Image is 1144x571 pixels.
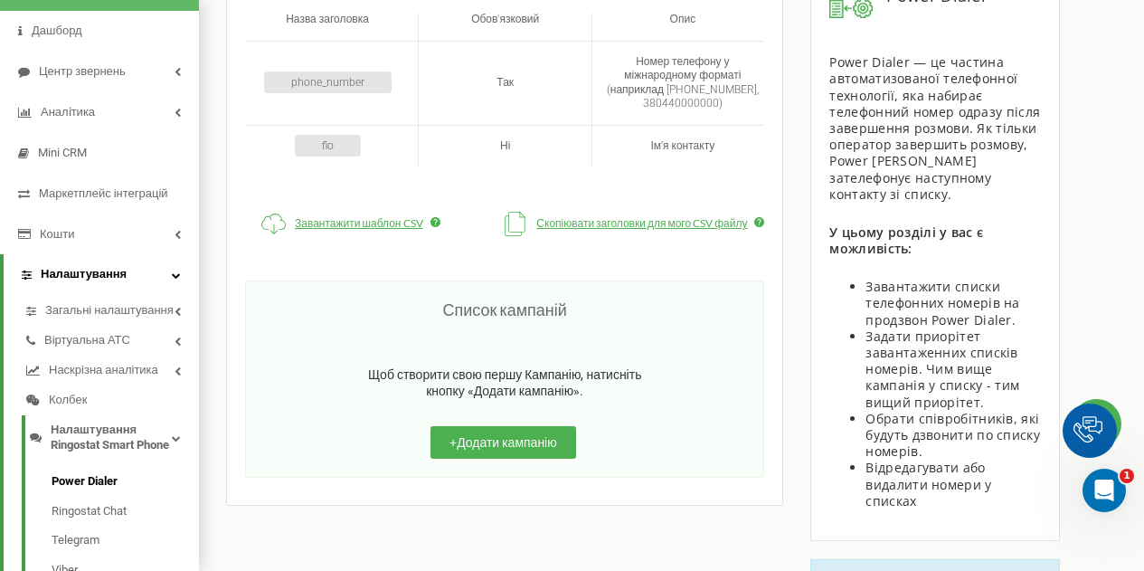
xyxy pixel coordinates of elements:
[32,24,82,39] span: Дашборд
[264,71,392,93] span: phone_number
[18,146,181,161] a: Mini CRM
[52,474,181,490] a: Power Dialer
[18,64,181,80] a: Центр звернень
[22,267,181,282] a: Налаштування
[829,224,1040,257] div: У цьому розділі у вас є можливість:
[245,13,418,42] th: Назва заголовка
[591,42,764,125] td: Номер телефону у міжнародному форматі (наприклад [PHONE_NUMBER], 380440000000)
[1083,469,1126,512] iframe: Intercom live chat
[44,333,130,348] span: Віртуальна АТС
[41,105,95,120] span: Аналiтика
[1120,469,1134,483] span: 1
[591,13,764,42] th: Опис
[52,504,127,519] span: Ringostat Chat
[26,303,181,319] a: Загальні налаштування
[18,24,181,39] a: Дашборд
[487,204,752,245] button: Скопіювати заголовки для мого CSV файлу
[18,186,181,202] a: Маркетплейс інтеграцій
[865,328,1040,411] li: Задати приорітет завантаженних списків номерів. Чим вище кампанія у списку - тим вищий приорітет.
[591,125,764,167] td: Імʼя контакту
[38,146,87,161] span: Mini CRM
[18,227,181,243] a: Кошти
[536,218,747,229] span: Скопіювати заголовки для мого CSV файлу
[26,363,181,378] a: Наскрізна аналітика
[30,423,181,453] a: Налаштування Ringostat Smart Phone
[49,363,158,378] span: Наскрізна аналітика
[52,533,99,548] span: Telegram
[39,64,126,80] span: Центр звернень
[45,303,174,319] span: Загальні налаштування
[865,460,1040,509] li: Відредагувати або видалити номери у списках
[52,533,181,548] a: Telegram
[26,393,181,408] a: Колбек
[418,125,591,167] td: Ні
[39,186,168,202] span: Маркетплейс інтеграцій
[52,504,181,519] a: Ringostat Chat
[51,423,172,453] span: Налаштування Ringostat Smart Phone
[245,204,428,245] a: Завантажити шаблон CSV
[49,393,87,408] span: Колбек
[360,366,649,399] div: Щоб створити свою першу Кампанію, натисніть кнопку «Додати кампанію».
[40,227,74,243] span: Кошти
[26,333,181,348] a: Віртуальна АТС
[418,42,591,125] td: Так
[418,13,591,42] th: Обов'язковий
[264,300,745,320] h2: Список кампаній
[430,426,576,459] button: +Додати кампанію
[41,267,127,282] span: Налаштування
[829,54,1040,203] div: Power Dialer — це частина автоматизованої телефонної технології, яка набирає телефонний номер одр...
[865,279,1040,328] li: Завантажити списки телефонних номерів на продзвон Power Dialer.
[52,474,118,490] span: Power Dialer
[865,411,1040,461] li: Обрати співробітників, які будуть дзвонити по списку номерів.
[295,135,361,157] span: fio
[18,105,181,120] a: Аналiтика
